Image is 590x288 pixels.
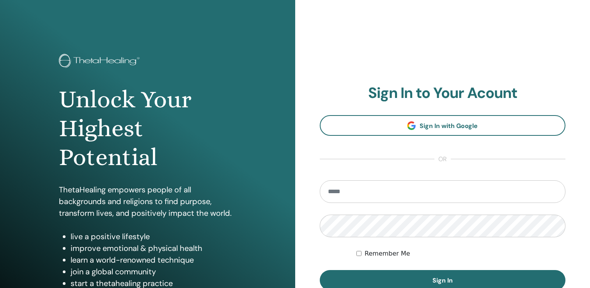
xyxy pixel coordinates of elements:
li: live a positive lifestyle [71,231,236,242]
span: or [434,155,451,164]
div: Keep me authenticated indefinitely or until I manually logout [356,249,565,258]
li: learn a world-renowned technique [71,254,236,266]
p: ThetaHealing empowers people of all backgrounds and religions to find purpose, transform lives, a... [59,184,236,219]
h2: Sign In to Your Acount [320,84,566,102]
label: Remember Me [365,249,410,258]
li: improve emotional & physical health [71,242,236,254]
span: Sign In [432,276,453,284]
li: join a global community [71,266,236,277]
h1: Unlock Your Highest Potential [59,85,236,172]
span: Sign In with Google [420,122,478,130]
a: Sign In with Google [320,115,566,136]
